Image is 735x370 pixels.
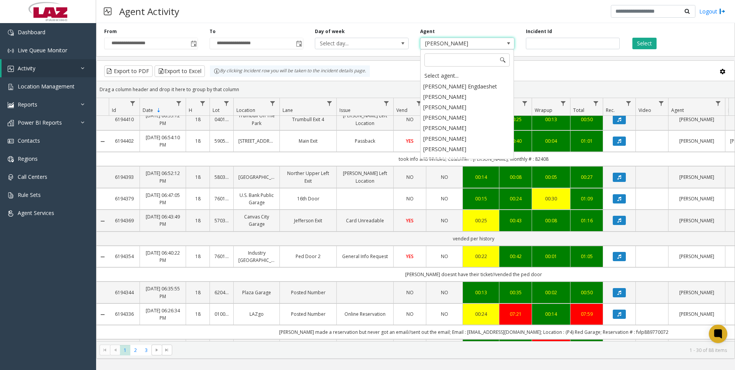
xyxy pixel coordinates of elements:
[177,347,727,353] kendo-pager-info: 1 - 30 of 88 items
[191,137,205,145] a: 18
[215,137,229,145] a: 590568
[537,310,565,318] a: 00:14
[189,38,198,49] span: Toggle popup
[504,195,527,202] div: 00:24
[421,144,513,154] li: [PERSON_NAME]
[191,217,205,224] a: 18
[467,217,494,224] a: 00:25
[238,137,275,145] a: [STREET_ADDRESS]
[283,107,293,113] span: Lane
[398,289,421,296] a: NO
[467,173,494,181] a: 00:14
[398,137,421,145] a: YES
[2,59,96,77] a: Activity
[221,98,232,108] a: Lot Filter Menu
[238,289,275,296] a: Plaza Garage
[151,345,162,355] span: Go to the next page
[113,253,135,260] a: 6194354
[504,137,527,145] div: 00:40
[215,195,229,202] a: 760140
[575,217,598,224] div: 01:16
[238,173,275,181] a: [GEOGRAPHIC_DATA]
[632,38,657,49] button: Select
[526,28,552,35] label: Incident Id
[113,289,135,296] a: 6194344
[215,289,229,296] a: 620427
[421,70,513,81] div: Select agent...
[537,253,565,260] a: 00:01
[535,107,552,113] span: Wrapup
[414,98,424,108] a: Vend Filter Menu
[396,107,407,113] span: Vend
[154,347,160,353] span: Go to the next page
[145,170,181,184] a: [DATE] 06:52:12 PM
[268,98,278,108] a: Location Filter Menu
[504,116,527,123] a: 00:25
[238,310,275,318] a: LAZgo
[8,174,14,180] img: 'icon'
[575,253,598,260] a: 01:05
[96,218,109,224] a: Collapse Details
[8,30,14,36] img: 'icon'
[575,173,598,181] div: 00:27
[420,28,435,35] label: Agent
[537,116,565,123] div: 00:13
[341,217,389,224] a: Card Unreadable
[210,28,216,35] label: To
[421,154,513,165] li: [PERSON_NAME]
[284,116,332,123] a: Trumbull Exit 4
[558,98,569,108] a: Wrapup Filter Menu
[191,116,205,123] a: 18
[673,195,720,202] a: [PERSON_NAME]
[174,98,184,108] a: Date Filter Menu
[215,253,229,260] a: 760133
[537,217,565,224] a: 00:08
[575,289,598,296] div: 00:50
[8,102,14,108] img: 'icon'
[341,253,389,260] a: General Info Request
[284,310,332,318] a: Posted Number
[284,195,332,202] a: 16th Door
[8,156,14,162] img: 'icon'
[504,289,527,296] div: 00:35
[467,253,494,260] a: 00:22
[341,112,389,127] a: [PERSON_NAME] Left Location
[639,107,651,113] span: Video
[673,137,720,145] a: [PERSON_NAME]
[145,213,181,228] a: [DATE] 06:43:49 PM
[210,65,370,77] div: By clicking Incident row you will be taken to the incident details page.
[18,119,62,126] span: Power BI Reports
[96,98,735,341] div: Data table
[699,7,725,15] a: Logout
[673,253,720,260] a: [PERSON_NAME]
[113,116,135,123] a: 6194410
[673,289,720,296] a: [PERSON_NAME]
[537,173,565,181] a: 00:05
[398,217,421,224] a: YES
[575,116,598,123] a: 00:50
[537,195,565,202] a: 00:30
[18,101,37,108] span: Reports
[18,47,67,54] span: Live Queue Monitor
[504,310,527,318] div: 07:21
[18,83,75,90] span: Location Management
[236,107,255,113] span: Location
[591,98,601,108] a: Total Filter Menu
[467,195,494,202] a: 00:15
[189,107,192,113] span: H
[431,217,458,224] a: NO
[191,310,205,318] a: 18
[537,137,565,145] a: 00:04
[421,92,513,102] li: [PERSON_NAME]
[96,312,109,318] a: Collapse Details
[213,107,220,113] span: Lot
[284,289,332,296] a: Posted Number
[113,310,135,318] a: 6194336
[315,38,390,49] span: Select day...
[18,137,40,144] span: Contacts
